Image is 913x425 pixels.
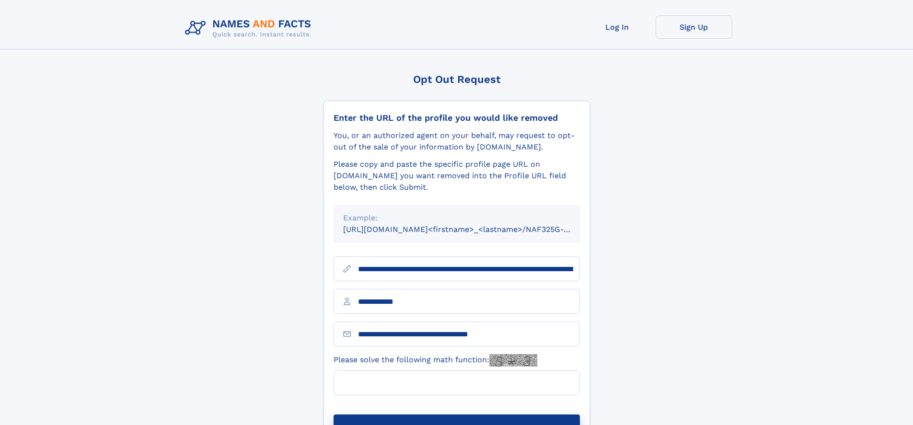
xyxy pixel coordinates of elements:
[334,354,537,367] label: Please solve the following math function:
[334,113,580,123] div: Enter the URL of the profile you would like removed
[343,225,598,234] small: [URL][DOMAIN_NAME]<firstname>_<lastname>/NAF325G-xxxxxxxx
[334,159,580,193] div: Please copy and paste the specific profile page URL on [DOMAIN_NAME] you want removed into the Pr...
[656,15,732,39] a: Sign Up
[181,15,319,41] img: Logo Names and Facts
[343,212,570,224] div: Example:
[334,130,580,153] div: You, or an authorized agent on your behalf, may request to opt-out of the sale of your informatio...
[324,73,590,85] div: Opt Out Request
[579,15,656,39] a: Log In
